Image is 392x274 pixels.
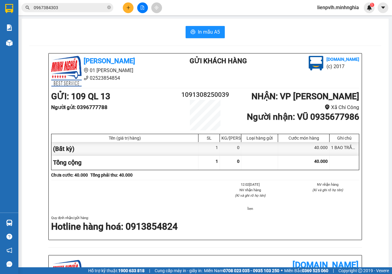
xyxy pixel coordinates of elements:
[309,56,323,71] img: logo.jpg
[51,142,198,156] div: (Bất kỳ)
[223,268,279,273] strong: 0708 023 035 - 0935 103 250
[179,90,231,100] h2: 1091308250039
[151,2,162,13] button: aim
[6,220,13,226] img: warehouse-icon
[292,260,359,270] b: [DOMAIN_NAME]
[51,56,82,86] img: logo.jpg
[51,74,165,82] li: 02523854854
[34,4,106,11] input: Tìm tên, số ĐT hoặc mã đơn
[278,142,330,156] div: 40.000
[284,267,328,274] span: Miền Bắc
[53,159,81,166] span: Tổng cộng
[51,221,178,232] strong: Hotline hàng hoá: 0913854824
[149,267,150,274] span: |
[219,182,282,187] li: 12:02[DATE]
[84,68,89,73] span: environment
[231,103,359,111] li: Xã Chí Công
[107,5,111,11] span: close-circle
[204,267,279,274] span: Miền Nam
[51,104,107,110] b: Người gửi : 0396777788
[302,268,328,273] strong: 0369 525 060
[220,142,241,156] div: 0
[331,136,357,141] div: Ghi chú
[154,5,159,10] span: aim
[325,104,330,110] span: environment
[330,142,359,156] div: 1 BAO TRẮNG BÒ VIÊN
[314,159,328,164] span: 40.000
[326,63,359,70] li: (c) 2017
[51,173,88,177] b: Chưa cước : 40.000
[118,268,145,273] strong: 1900 633 818
[243,136,276,141] div: Loại hàng gửi
[221,136,239,141] div: KG/[PERSON_NAME]
[247,112,359,122] b: Người nhận : VŨ 0935677986
[358,269,362,273] span: copyright
[53,136,197,141] div: Tên (giá trị hàng)
[216,159,218,164] span: 1
[186,26,225,38] button: printerIn mẫu A5
[5,4,13,13] img: logo-vxr
[155,267,202,274] span: Cung cấp máy in - giấy in:
[6,247,12,253] span: notification
[84,75,89,80] span: phone
[90,173,133,177] b: Tổng phải thu: 40.000
[51,91,110,101] b: GỬI : 109 QL 13
[198,142,220,156] div: 1
[198,28,220,36] span: In mẫu A5
[6,24,13,31] img: solution-icon
[380,5,386,10] span: caret-down
[88,267,145,274] span: Hỗ trợ kỹ thuật:
[219,206,282,211] li: lien
[378,2,388,13] button: caret-down
[280,136,328,141] div: Cước món hàng
[190,29,195,35] span: printer
[312,4,364,11] span: lienpvlh.minhnghia
[326,57,359,62] b: [DOMAIN_NAME]
[200,136,218,141] div: SL
[140,5,145,10] span: file-add
[123,2,134,13] button: plus
[137,2,148,13] button: file-add
[51,67,165,74] li: 01 [PERSON_NAME]
[370,3,374,7] sup: 1
[51,215,359,233] div: Quy định nhận/gửi hàng :
[25,5,30,10] span: search
[281,269,283,272] span: ⚪️
[6,40,13,46] img: warehouse-icon
[190,57,247,65] b: Gửi khách hàng
[367,5,372,10] img: icon-new-feature
[312,188,343,192] i: (Kí và ghi rõ họ tên)
[107,5,111,9] span: close-circle
[251,91,359,101] b: NHẬN : VP [PERSON_NAME]
[126,5,130,10] span: plus
[84,57,135,65] b: [PERSON_NAME]
[371,3,373,7] span: 1
[237,159,239,164] span: 0
[6,234,12,239] span: question-circle
[235,193,266,198] i: (Kí và ghi rõ họ tên)
[219,187,282,193] li: NV nhận hàng
[296,182,360,187] li: NV nhận hàng
[6,261,12,267] span: message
